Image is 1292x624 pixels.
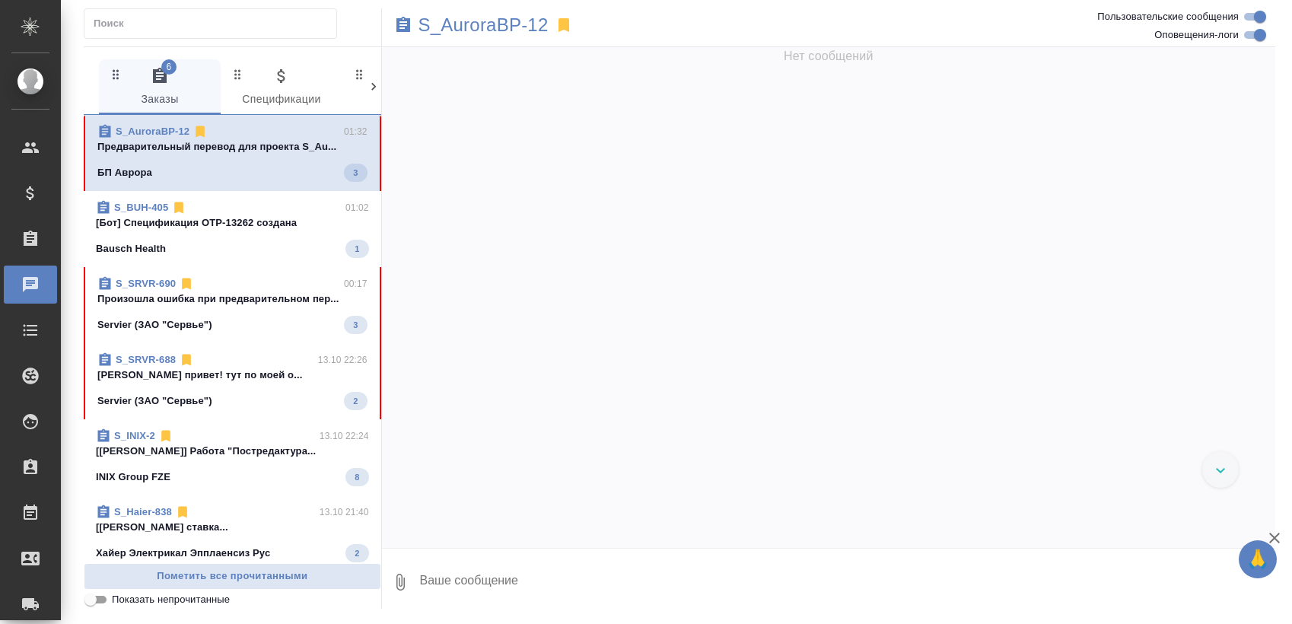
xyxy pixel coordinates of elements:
svg: Отписаться [179,352,194,368]
svg: Зажми и перетащи, чтобы поменять порядок вкладок [231,67,245,81]
p: [PERSON_NAME] привет! тут по моей о... [97,368,368,383]
div: S_SRVR-68813.10 22:26[PERSON_NAME] привет! тут по моей о...Servier (ЗАО "Сервье")2 [84,343,381,419]
span: Оповещения-логи [1154,27,1239,43]
a: S_Haier-838 [114,506,172,517]
a: S_SRVR-690 [116,278,176,289]
span: Показать непрочитанные [112,592,230,607]
div: S_AuroraBP-1201:32Предварительный перевод для проекта S_Au...БП Аврора3 [84,115,381,191]
input: Поиск [94,13,336,34]
p: Хайер Электрикал Эпплаенсиз Рус [96,546,270,561]
span: 8 [345,470,368,485]
span: 6 [161,59,177,75]
span: 3 [344,165,367,180]
p: 13.10 22:26 [318,352,368,368]
span: 2 [345,546,368,561]
p: [Бот] Спецификация OTP-13262 создана [96,215,369,231]
a: S_INIX-2 [114,430,155,441]
p: [[PERSON_NAME] ставка... [96,520,369,535]
div: S_INIX-213.10 22:24[[PERSON_NAME]] Работа "Постредактура...INIX Group FZE8 [84,419,381,495]
a: S_AuroraBP-12 [116,126,189,137]
p: 01:32 [344,124,368,139]
span: Пометить все прочитанными [92,568,373,585]
p: Предварительный перевод для проекта S_Au... [97,139,368,154]
p: 00:17 [344,276,368,291]
svg: Отписаться [179,276,194,291]
span: 2 [344,393,367,409]
svg: Отписаться [175,505,190,520]
p: Servier (ЗАО "Сервье") [97,317,212,333]
p: [[PERSON_NAME]] Работа "Постредактура... [96,444,369,459]
button: Пометить все прочитанными [84,563,381,590]
div: S_Haier-83813.10 21:40[[PERSON_NAME] ставка...Хайер Электрикал Эпплаенсиз Рус2 [84,495,381,571]
p: Произошла ошибка при предварительном пер... [97,291,368,307]
a: S_SRVR-688 [116,354,176,365]
p: INIX Group FZE [96,470,170,485]
span: Пользовательские сообщения [1097,9,1239,24]
span: Спецификации [230,67,333,109]
a: S_BUH-405 [114,202,168,213]
span: 1 [345,241,368,256]
svg: Отписаться [171,200,186,215]
svg: Отписаться [193,124,208,139]
span: Заказы [108,67,212,109]
span: 🙏 [1245,543,1271,575]
svg: Зажми и перетащи, чтобы поменять порядок вкладок [352,67,367,81]
p: 13.10 21:40 [320,505,369,520]
div: S_SRVR-69000:17Произошла ошибка при предварительном пер...Servier (ЗАО "Сервье")3 [84,267,381,343]
svg: Зажми и перетащи, чтобы поменять порядок вкладок [109,67,123,81]
p: 13.10 22:24 [320,428,369,444]
button: 🙏 [1239,540,1277,578]
p: Bausch Health [96,241,166,256]
a: S_AuroraBP-12 [418,18,549,33]
svg: Отписаться [158,428,173,444]
span: Нет сообщений [784,47,874,65]
p: 01:02 [345,200,369,215]
div: S_BUH-40501:02[Бот] Спецификация OTP-13262 созданаBausch Health1 [84,191,381,267]
span: 3 [344,317,367,333]
p: Servier (ЗАО "Сервье") [97,393,212,409]
p: БП Аврора [97,165,152,180]
span: Клиенты [352,67,455,109]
